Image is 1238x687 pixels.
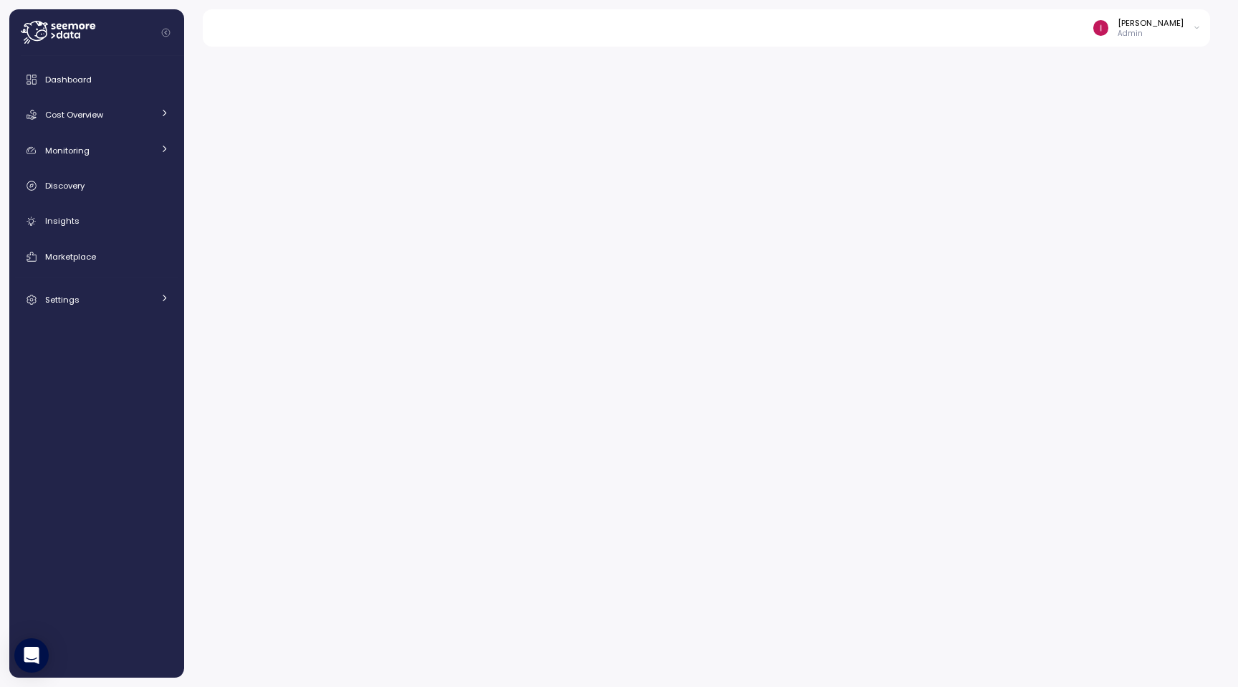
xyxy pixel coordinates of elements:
a: Settings [15,285,178,314]
a: Insights [15,207,178,236]
a: Dashboard [15,65,178,94]
span: Insights [45,215,80,227]
div: [PERSON_NAME] [1118,17,1184,29]
a: Marketplace [15,242,178,271]
a: Cost Overview [15,100,178,129]
span: Cost Overview [45,109,103,120]
a: Monitoring [15,136,178,165]
span: Discovery [45,180,85,191]
span: Marketplace [45,251,96,262]
span: Monitoring [45,145,90,156]
a: Discovery [15,171,178,200]
img: ACg8ocKLuhHFaZBJRg6H14Zm3JrTaqN1bnDy5ohLcNYWE-rfMITsOg=s96-c [1093,20,1108,35]
p: Admin [1118,29,1184,39]
span: Dashboard [45,74,92,85]
button: Collapse navigation [157,27,175,38]
div: Open Intercom Messenger [14,638,49,673]
span: Settings [45,294,80,305]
